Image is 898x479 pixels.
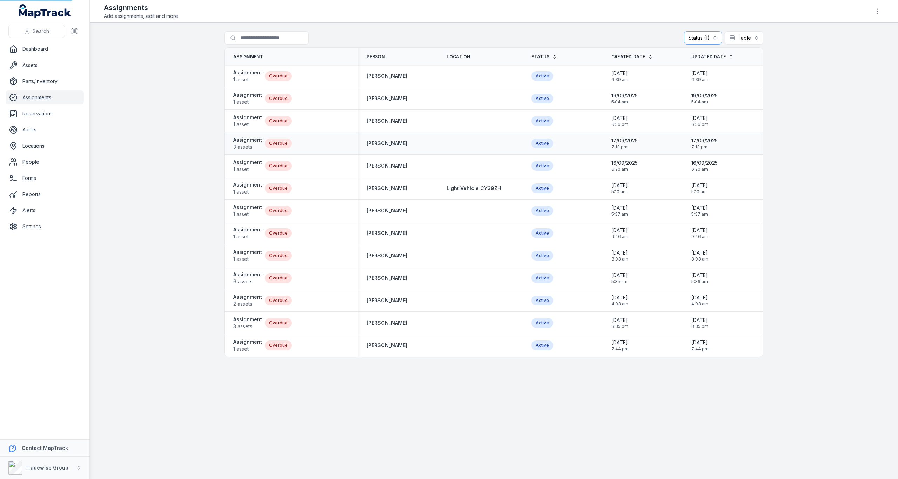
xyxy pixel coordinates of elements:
[233,136,262,150] a: Assignment3 assets
[233,204,262,211] strong: Assignment
[367,95,407,102] strong: [PERSON_NAME]
[611,115,628,127] time: 9/18/2025, 6:56:40 PM
[265,139,292,148] div: Overdue
[531,139,553,148] div: Active
[233,114,262,121] strong: Assignment
[611,204,628,217] time: 9/4/2025, 5:37:49 AM
[611,272,628,284] time: 8/21/2025, 5:35:34 AM
[611,324,628,329] span: 8:35 pm
[233,99,262,106] span: 1 asset
[367,162,407,169] a: [PERSON_NAME]
[6,171,84,185] a: Forms
[367,252,407,259] strong: [PERSON_NAME]
[367,54,385,60] span: Person
[611,182,628,189] span: [DATE]
[33,28,49,35] span: Search
[233,294,262,301] strong: Assignment
[691,294,708,307] time: 8/14/2025, 4:03:22 AM
[367,297,407,304] strong: [PERSON_NAME]
[691,137,718,144] span: 17/09/2025
[691,339,709,346] span: [DATE]
[531,251,553,261] div: Active
[6,123,84,137] a: Audits
[691,77,708,82] span: 6:39 am
[611,115,628,122] span: [DATE]
[611,182,628,195] time: 9/8/2025, 5:10:20 AM
[233,188,262,195] span: 1 asset
[691,317,708,329] time: 8/7/2025, 8:35:28 PM
[233,92,262,99] strong: Assignment
[265,228,292,238] div: Overdue
[265,161,292,171] div: Overdue
[367,230,407,237] a: [PERSON_NAME]
[611,227,628,234] span: [DATE]
[691,70,708,82] time: 9/22/2025, 6:39:33 AM
[691,317,708,324] span: [DATE]
[265,94,292,103] div: Overdue
[367,185,407,192] a: [PERSON_NAME]
[265,206,292,216] div: Overdue
[691,137,718,150] time: 9/17/2025, 7:13:11 PM
[611,339,629,346] span: [DATE]
[25,465,68,471] strong: Tradewise Group
[233,92,262,106] a: Assignment1 asset
[691,92,718,99] span: 19/09/2025
[367,117,407,124] a: [PERSON_NAME]
[233,271,262,278] strong: Assignment
[611,211,628,217] span: 5:37 am
[233,249,262,263] a: Assignment1 asset
[611,204,628,211] span: [DATE]
[367,319,407,326] strong: [PERSON_NAME]
[265,183,292,193] div: Overdue
[611,294,628,307] time: 8/14/2025, 4:03:22 AM
[367,140,407,147] strong: [PERSON_NAME]
[611,317,628,324] span: [DATE]
[6,90,84,104] a: Assignments
[691,115,708,127] time: 9/18/2025, 6:56:40 PM
[611,160,638,172] time: 9/16/2025, 6:20:42 AM
[233,316,262,330] a: Assignment3 assets
[447,54,470,60] span: Location
[691,144,718,150] span: 7:13 pm
[233,121,262,128] span: 1 asset
[691,227,708,234] span: [DATE]
[8,25,65,38] button: Search
[6,74,84,88] a: Parts/Inventory
[233,249,262,256] strong: Assignment
[611,137,638,144] span: 17/09/2025
[691,122,708,127] span: 6:56 pm
[611,70,628,77] span: [DATE]
[265,340,292,350] div: Overdue
[691,324,708,329] span: 8:35 pm
[531,71,553,81] div: Active
[691,204,708,211] span: [DATE]
[6,139,84,153] a: Locations
[22,445,68,451] strong: Contact MapTrack
[691,346,709,352] span: 7:44 pm
[531,206,553,216] div: Active
[691,182,708,195] time: 9/8/2025, 5:10:20 AM
[233,69,262,83] a: Assignment1 asset
[691,279,708,284] span: 5:36 am
[233,338,262,345] strong: Assignment
[691,160,718,172] time: 9/16/2025, 6:20:42 AM
[691,54,734,60] a: Updated Date
[233,316,262,323] strong: Assignment
[367,207,407,214] a: [PERSON_NAME]
[691,54,726,60] span: Updated Date
[691,204,708,217] time: 9/4/2025, 5:37:49 AM
[611,137,638,150] time: 9/17/2025, 7:13:11 PM
[531,116,553,126] div: Active
[233,166,262,173] span: 1 asset
[233,181,262,195] a: Assignment1 asset
[367,73,407,80] a: [PERSON_NAME]
[265,296,292,305] div: Overdue
[233,76,262,83] span: 1 asset
[367,275,407,282] a: [PERSON_NAME]
[104,13,179,20] span: Add assignments, edit and more.
[725,31,763,45] button: Table
[691,272,708,284] time: 8/21/2025, 5:36:39 AM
